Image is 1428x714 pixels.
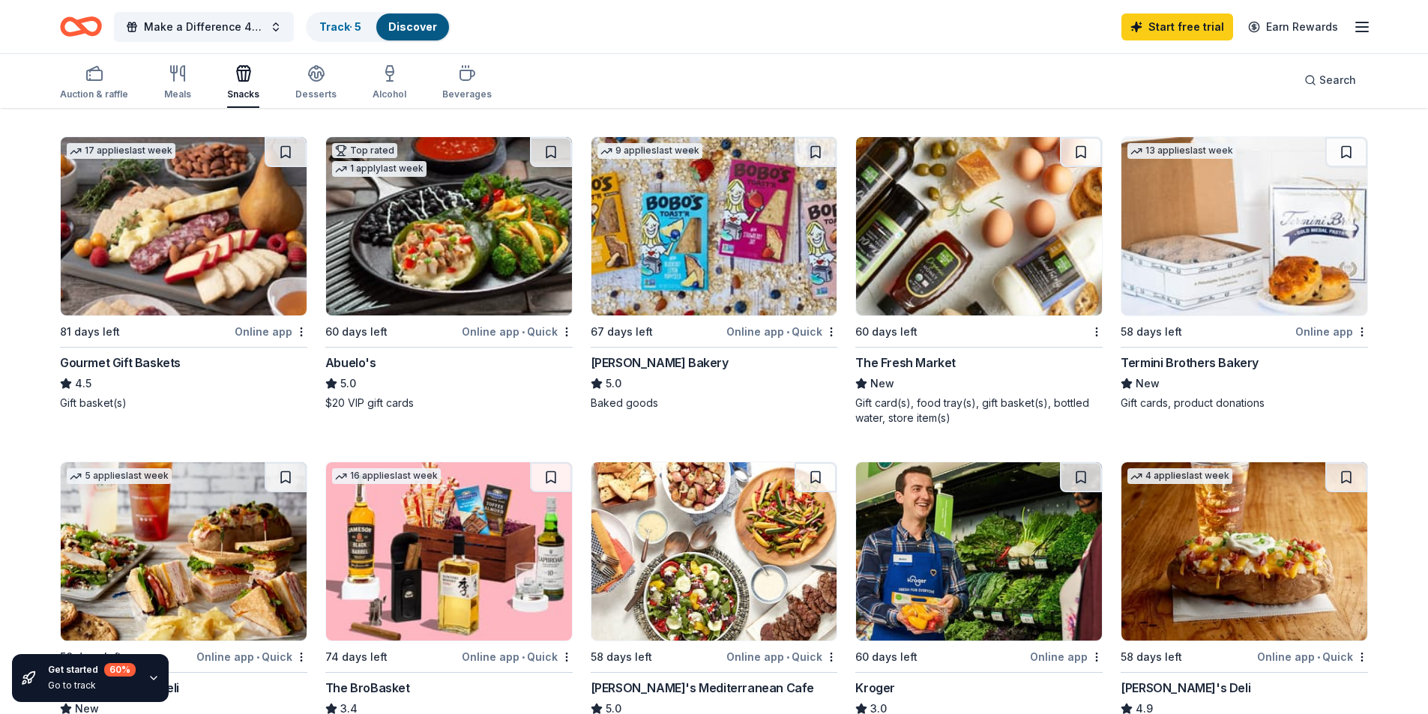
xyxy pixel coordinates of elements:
div: Online app Quick [462,322,573,341]
div: 17 applies last week [67,143,175,159]
div: 58 days left [1121,648,1182,666]
button: Auction & raffle [60,58,128,108]
div: Online app Quick [462,647,573,666]
button: Snacks [227,58,259,108]
div: Go to track [48,680,136,692]
button: Meals [164,58,191,108]
div: Meals [164,88,191,100]
div: Gift basket(s) [60,396,307,411]
div: Online app Quick [1257,647,1368,666]
span: New [870,375,894,393]
div: Beverages [442,88,492,100]
a: Image for Abuelo's Top rated1 applylast week60 days leftOnline app•QuickAbuelo's5.0$20 VIP gift c... [325,136,573,411]
span: 5.0 [340,375,356,393]
img: Image for Bobo's Bakery [591,137,837,315]
div: Online app [235,322,307,341]
button: Search [1292,65,1368,95]
button: Beverages [442,58,492,108]
img: Image for McAlister's Deli [61,462,307,641]
div: The BroBasket [325,679,410,697]
div: Online app [1295,322,1368,341]
div: 58 days left [1121,323,1182,341]
img: Image for Abuelo's [326,137,572,315]
img: Image for Jason's Deli [1121,462,1367,641]
span: 4.5 [75,375,91,393]
button: Desserts [295,58,337,108]
span: • [522,326,525,338]
div: Abuelo's [325,354,376,372]
div: 60 days left [325,323,388,341]
button: Make a Difference 4 Line Dance Stomp Out Hunger Benefit [114,12,294,42]
div: 74 days left [325,648,388,666]
div: Desserts [295,88,337,100]
span: Search [1319,71,1356,89]
span: • [256,651,259,663]
span: 5.0 [606,375,621,393]
div: $20 VIP gift cards [325,396,573,411]
div: Gift cards, product donations [1121,396,1368,411]
div: 5 applies last week [67,468,172,484]
span: • [786,326,789,338]
span: Make a Difference 4 Line Dance Stomp Out Hunger Benefit [144,18,264,36]
div: 58 days left [591,648,652,666]
a: Start free trial [1121,13,1233,40]
img: Image for Termini Brothers Bakery [1121,137,1367,315]
div: Online app Quick [726,647,837,666]
div: The Fresh Market [855,354,956,372]
div: Online app [1030,647,1103,666]
a: Discover [388,20,437,33]
div: [PERSON_NAME]'s Mediterranean Cafe [591,679,814,697]
div: 9 applies last week [597,143,702,159]
div: Baked goods [591,396,838,411]
div: 4 applies last week [1127,468,1232,484]
img: Image for Taziki's Mediterranean Cafe [591,462,837,641]
div: Snacks [227,88,259,100]
div: 13 applies last week [1127,143,1236,159]
div: 60 days left [855,323,918,341]
div: 16 applies last week [332,468,441,484]
div: Get started [48,663,136,677]
a: Track· 5 [319,20,361,33]
div: 60 days left [855,648,918,666]
div: Kroger [855,679,895,697]
img: Image for The BroBasket [326,462,572,641]
a: Earn Rewards [1239,13,1347,40]
a: Home [60,9,102,44]
div: [PERSON_NAME]'s Deli [1121,679,1250,697]
img: Image for The Fresh Market [856,137,1102,315]
div: 60 % [104,663,136,677]
div: 67 days left [591,323,653,341]
div: [PERSON_NAME] Bakery [591,354,729,372]
button: Track· 5Discover [306,12,451,42]
a: Image for Termini Brothers Bakery13 applieslast week58 days leftOnline appTermini Brothers Bakery... [1121,136,1368,411]
img: Image for Gourmet Gift Baskets [61,137,307,315]
span: • [522,651,525,663]
span: • [786,651,789,663]
div: Gourmet Gift Baskets [60,354,181,372]
div: Alcohol [373,88,406,100]
div: Online app Quick [726,322,837,341]
div: Auction & raffle [60,88,128,100]
button: Alcohol [373,58,406,108]
div: Top rated [332,143,397,158]
div: 81 days left [60,323,120,341]
div: Termini Brothers Bakery [1121,354,1259,372]
a: Image for Bobo's Bakery9 applieslast week67 days leftOnline app•Quick[PERSON_NAME] Bakery5.0Baked... [591,136,838,411]
img: Image for Kroger [856,462,1102,641]
span: • [1317,651,1320,663]
div: Gift card(s), food tray(s), gift basket(s), bottled water, store item(s) [855,396,1103,426]
div: 1 apply last week [332,161,427,177]
a: Image for Gourmet Gift Baskets17 applieslast week81 days leftOnline appGourmet Gift Baskets4.5Gif... [60,136,307,411]
a: Image for The Fresh Market60 days leftThe Fresh MarketNewGift card(s), food tray(s), gift basket(... [855,136,1103,426]
span: New [1136,375,1160,393]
